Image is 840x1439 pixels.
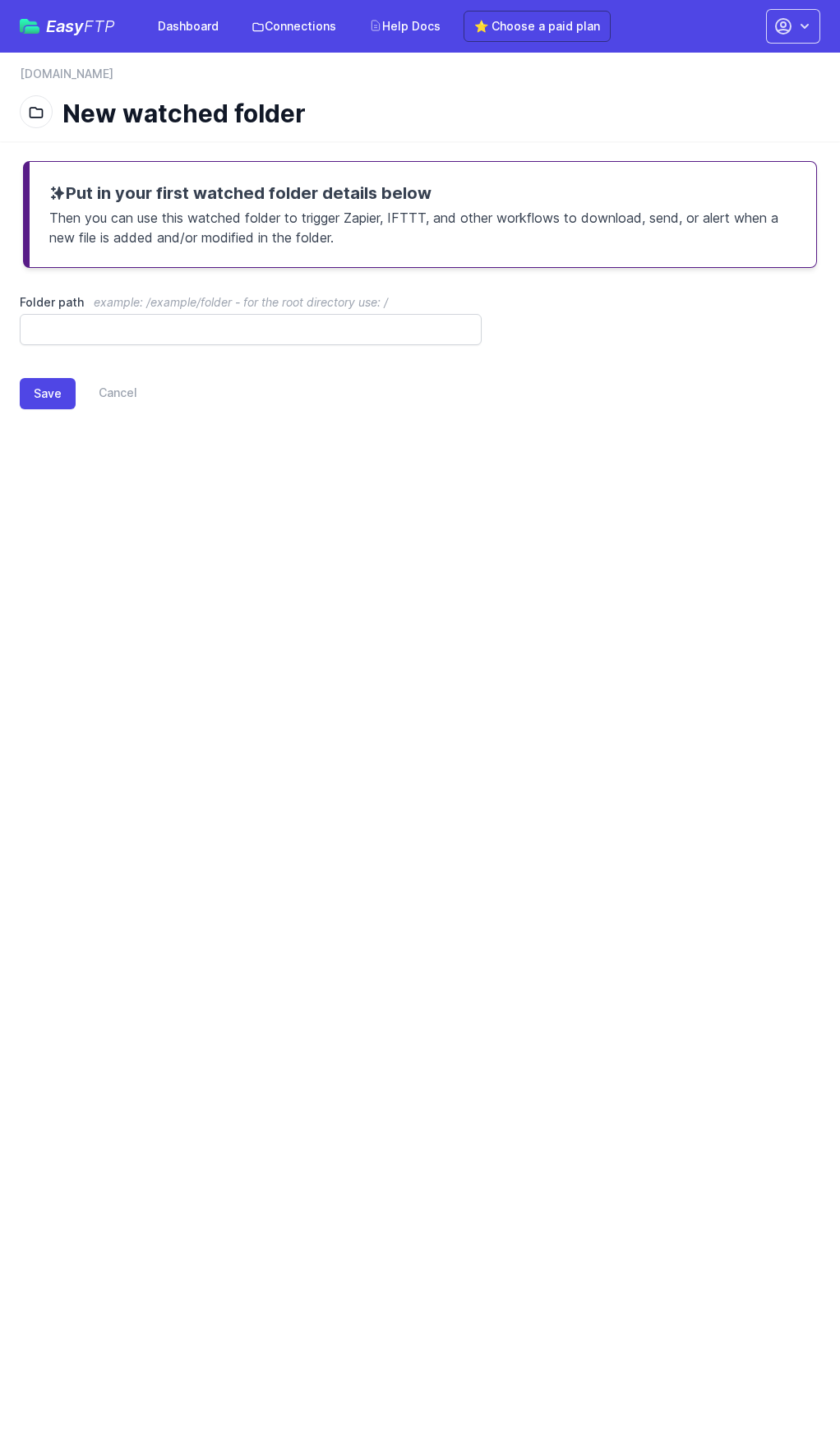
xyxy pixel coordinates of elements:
[464,11,611,42] a: ⭐ Choose a paid plan
[242,12,346,41] a: Connections
[49,182,796,205] h3: Put in your first watched folder details below
[20,18,115,35] a: EasyFTP
[84,16,115,36] span: FTP
[94,295,388,309] span: example: /example/folder - for the root directory use: /
[46,18,115,35] span: Easy
[148,12,228,41] a: Dashboard
[359,12,450,41] a: Help Docs
[62,99,807,128] h1: New watched folder
[20,66,113,82] a: [DOMAIN_NAME]
[76,378,137,409] a: Cancel
[20,19,39,34] img: easyftp_logo.png
[20,294,482,311] label: Folder path
[49,205,796,247] p: Then you can use this watched folder to trigger Zapier, IFTTT, and other workflows to download, s...
[20,66,820,92] nav: Breadcrumb
[20,378,76,409] button: Save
